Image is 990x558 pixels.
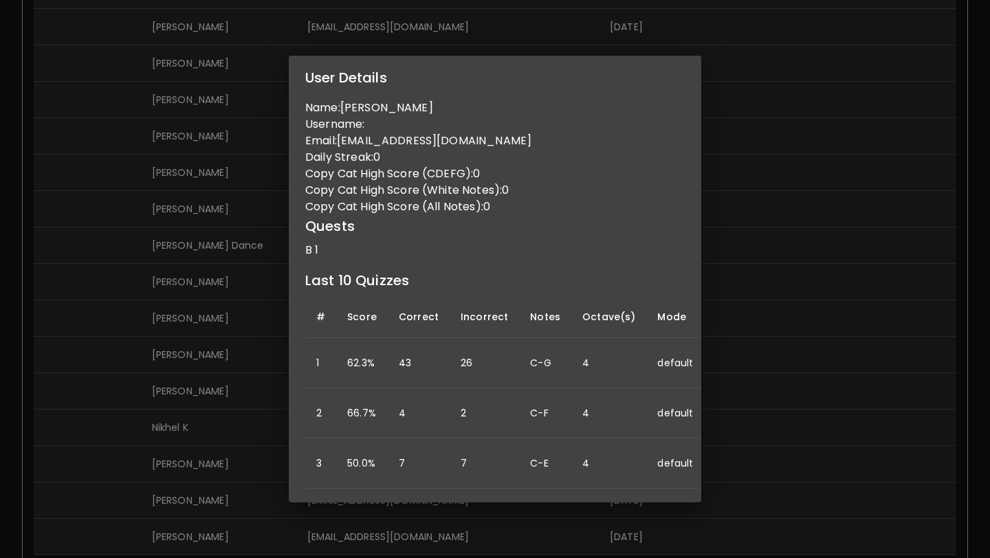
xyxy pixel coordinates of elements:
[571,438,646,489] td: 4
[571,388,646,438] td: 4
[646,337,704,388] td: default
[388,438,450,489] td: 7
[305,438,336,489] td: 3
[450,337,519,388] td: 26
[305,296,336,338] th: #
[305,116,685,133] p: Username:
[571,296,646,338] th: Octave(s)
[519,296,571,338] th: Notes
[336,296,388,338] th: Score
[305,199,685,215] p: Copy Cat High Score (All Notes): 0
[305,166,685,182] p: Copy Cat High Score (CDEFG): 0
[305,242,685,258] p: B 1
[336,388,388,438] td: 66.7%
[646,388,704,438] td: default
[305,215,685,237] h6: Quests
[450,438,519,489] td: 7
[646,438,704,489] td: default
[305,133,685,149] p: Email: [EMAIL_ADDRESS][DOMAIN_NAME]
[305,388,336,438] td: 2
[450,388,519,438] td: 2
[571,337,646,388] td: 4
[305,100,685,116] p: Name: [PERSON_NAME]
[336,337,388,388] td: 62.3%
[305,269,685,291] h6: Last 10 Quizzes
[388,388,450,438] td: 4
[305,149,685,166] p: Daily Streak: 0
[388,296,450,338] th: Correct
[289,56,701,100] h2: User Details
[336,438,388,489] td: 50.0%
[450,296,519,338] th: Incorrect
[388,337,450,388] td: 43
[305,337,336,388] td: 1
[519,388,571,438] td: C-F
[519,438,571,489] td: C-E
[305,182,685,199] p: Copy Cat High Score (White Notes): 0
[646,296,704,338] th: Mode
[519,337,571,388] td: C-G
